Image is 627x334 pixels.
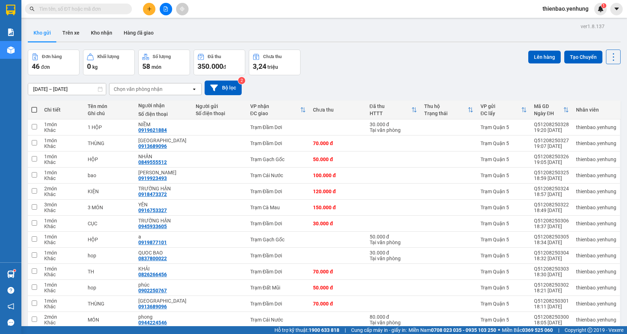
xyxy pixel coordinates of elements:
[576,317,616,323] div: thienbao.yenhung
[196,103,243,109] div: Người gửi
[30,6,35,11] span: search
[44,272,81,277] div: Khác
[370,122,417,127] div: 30.000 đ
[581,22,605,30] div: ver 1.8.137
[576,107,616,113] div: Nhân viên
[88,237,132,242] div: HỘP
[44,282,81,288] div: 1 món
[247,101,309,119] th: Toggle SortBy
[44,234,81,240] div: 1 món
[370,256,417,261] div: Tại văn phòng
[138,50,190,75] button: Số lượng58món
[205,81,242,95] button: Bộ lọc
[421,101,477,119] th: Toggle SortBy
[250,221,306,226] div: Trạm Đầm Dơi
[138,186,188,191] div: TRƯỜNG HẬN
[197,62,223,71] span: 350.000
[85,24,118,41] button: Kho nhận
[576,301,616,307] div: thienbao.yenhung
[14,269,16,272] sup: 1
[309,327,339,333] strong: 1900 633 818
[138,191,167,197] div: 0918473372
[57,24,85,41] button: Trên xe
[7,303,14,310] span: notification
[502,326,553,334] span: Miền Bắc
[564,51,602,63] button: Tạo Chuyến
[480,111,521,116] div: ĐC lấy
[7,29,15,36] img: solution-icon
[480,317,527,323] div: Trạm Quận 5
[88,221,132,226] div: CỤC
[88,205,132,210] div: 3 MÓN
[370,234,417,240] div: 50.000 đ
[576,173,616,178] div: thienbao.yenhung
[88,156,132,162] div: HỘP
[576,237,616,242] div: thienbao.yenhung
[558,326,559,334] span: |
[138,111,188,117] div: Số điện thoại
[88,269,132,274] div: TH
[44,250,81,256] div: 1 món
[480,124,527,130] div: Trạm Quận 5
[44,154,81,159] div: 1 món
[88,111,132,116] div: Ghi chú
[138,250,188,256] div: QUOC BAO
[313,189,362,194] div: 120.000 đ
[7,319,14,326] span: message
[534,170,569,175] div: Q51208250325
[238,77,245,84] sup: 2
[480,269,527,274] div: Trạm Quận 5
[138,240,167,245] div: 0919877101
[576,140,616,146] div: thienbao.yenhung
[345,326,346,334] span: |
[39,5,123,13] input: Tìm tên, số ĐT hoặc mã đơn
[250,111,300,116] div: ĐC giao
[87,62,91,71] span: 0
[534,111,563,116] div: Ngày ĐH
[534,191,569,197] div: 18:57 [DATE]
[88,189,132,194] div: KIỆN
[153,54,171,59] div: Số lượng
[534,288,569,293] div: 18:21 [DATE]
[534,234,569,240] div: Q51208250305
[534,127,569,133] div: 19:20 [DATE]
[44,314,81,320] div: 2 món
[370,320,417,325] div: Tại văn phòng
[534,202,569,207] div: Q51208250322
[194,50,245,75] button: Đã thu350.000đ
[253,62,266,71] span: 3,24
[138,122,188,127] div: NIỀM
[534,207,569,213] div: 18:49 [DATE]
[44,138,81,143] div: 1 món
[114,86,163,93] div: Chọn văn phòng nhận
[351,326,407,334] span: Cung cấp máy in - giấy in:
[138,288,167,293] div: 0902250767
[44,304,81,309] div: Khác
[534,154,569,159] div: Q51208250326
[44,159,81,165] div: Khác
[44,122,81,127] div: 1 món
[138,304,167,309] div: 0913689096
[7,287,14,294] span: question-circle
[138,256,167,261] div: 0837800022
[534,320,569,325] div: 18:05 [DATE]
[138,103,188,108] div: Người nhận
[534,272,569,277] div: 18:30 [DATE]
[138,218,188,223] div: TRƯỜNG HẬN
[138,272,167,277] div: 0826266456
[97,54,119,59] div: Khối lượng
[44,223,81,229] div: Khác
[32,62,40,71] span: 46
[44,240,81,245] div: Khác
[44,107,81,113] div: Chi tiết
[176,3,189,15] button: aim
[480,156,527,162] div: Trạm Quận 5
[88,317,132,323] div: MÓN
[534,138,569,143] div: Q51208250327
[250,140,306,146] div: Trạm Đầm Dơi
[602,3,605,8] span: 1
[138,143,167,149] div: 0913689096
[576,124,616,130] div: thienbao.yenhung
[28,24,57,41] button: Kho gửi
[313,221,362,226] div: 30.000 đ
